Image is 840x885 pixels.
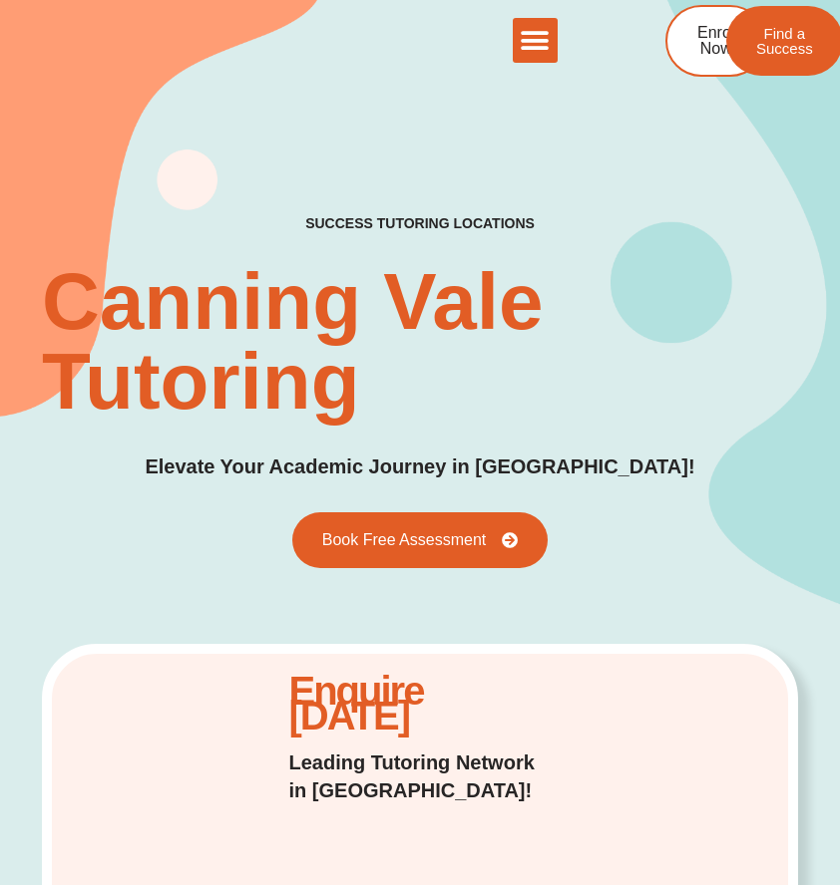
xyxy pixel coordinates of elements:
span: Enrol Now [697,25,734,57]
a: Enrol Now [665,5,766,77]
p: Leading Tutoring Network in [GEOGRAPHIC_DATA]! [289,748,552,804]
h2: Enquire [DATE] [289,679,552,729]
p: Elevate Your Academic Journey in [GEOGRAPHIC_DATA]! [145,451,694,482]
a: Book Free Assessment [292,512,549,568]
h2: success tutoring locations [305,214,535,232]
div: Menu Toggle [513,18,558,63]
span: Book Free Assessment [322,532,487,548]
h1: Canning Vale Tutoring [42,262,798,422]
span: Find a Success [756,26,813,56]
